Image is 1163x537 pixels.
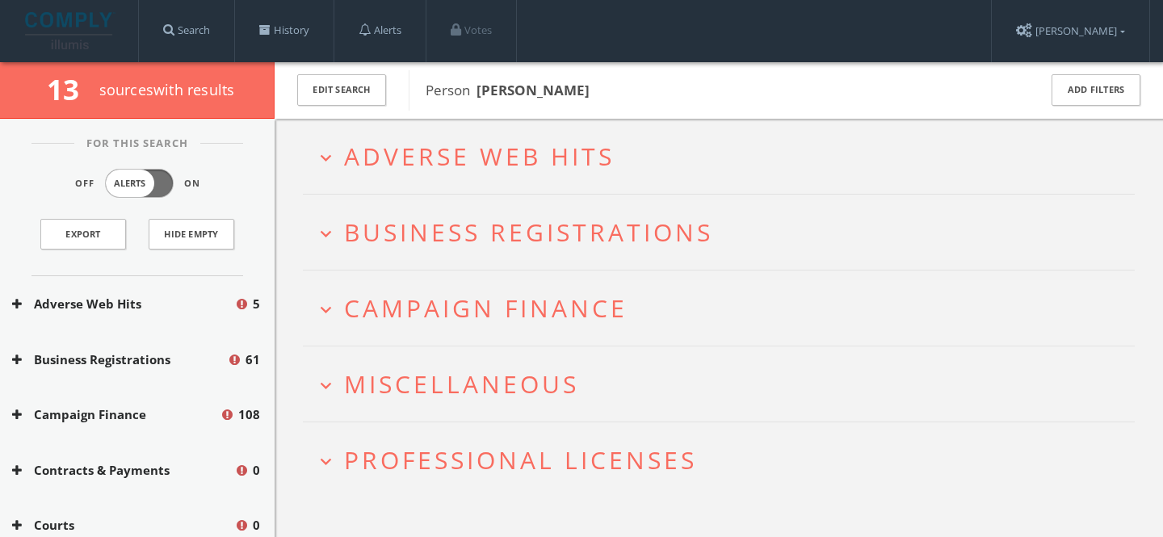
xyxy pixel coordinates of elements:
span: Off [75,177,94,191]
span: Miscellaneous [344,367,579,401]
span: 108 [238,405,260,424]
i: expand_more [315,451,337,472]
span: On [184,177,200,191]
span: Adverse Web Hits [344,140,615,173]
span: Professional Licenses [344,443,697,476]
img: illumis [25,12,115,49]
i: expand_more [315,375,337,396]
span: Person [426,81,590,99]
button: expand_moreAdverse Web Hits [315,143,1135,170]
button: expand_moreMiscellaneous [315,371,1135,397]
a: Export [40,219,126,250]
button: Campaign Finance [12,405,220,424]
span: For This Search [74,136,200,152]
button: Add Filters [1052,74,1140,106]
span: 0 [253,516,260,535]
span: 13 [47,70,93,108]
button: Business Registrations [12,350,227,369]
span: Campaign Finance [344,292,628,325]
span: Business Registrations [344,216,713,249]
span: 5 [253,295,260,313]
button: Contracts & Payments [12,461,234,480]
button: Edit Search [297,74,386,106]
button: Hide Empty [149,219,234,250]
button: expand_moreCampaign Finance [315,295,1135,321]
i: expand_more [315,147,337,169]
button: Adverse Web Hits [12,295,234,313]
span: 0 [253,461,260,480]
i: expand_more [315,299,337,321]
span: 61 [246,350,260,369]
button: expand_moreProfessional Licenses [315,447,1135,473]
b: [PERSON_NAME] [477,81,590,99]
span: source s with results [99,80,235,99]
button: expand_moreBusiness Registrations [315,219,1135,245]
i: expand_more [315,223,337,245]
button: Courts [12,516,234,535]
